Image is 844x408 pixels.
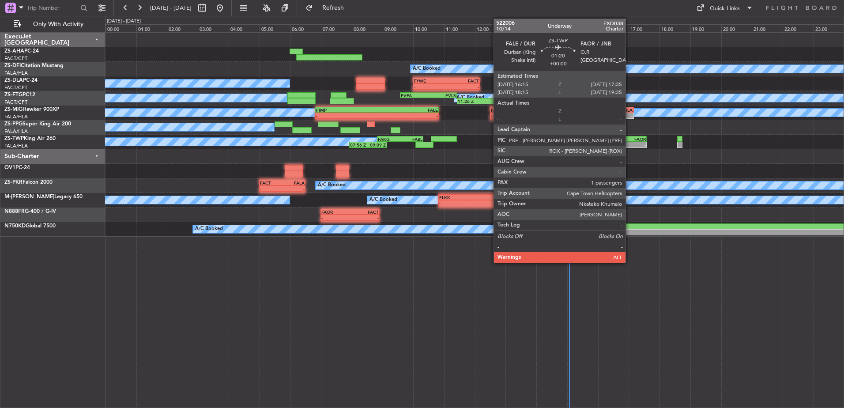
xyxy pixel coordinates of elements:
[659,24,690,32] div: 18:00
[4,49,39,54] a: ZS-AHAPC-24
[350,215,379,220] div: -
[369,193,397,207] div: A/C Booked
[582,84,612,89] div: -
[10,17,96,31] button: Only With Activity
[4,63,21,68] span: ZS-DFI
[583,107,608,113] div: FACT
[4,107,23,112] span: ZS-MIG
[350,209,379,215] div: FACT
[521,113,551,118] div: -
[481,195,523,200] div: HKJK
[136,24,167,32] div: 01:00
[4,92,35,98] a: ZS-FTGPC12
[316,113,377,118] div: -
[491,113,521,118] div: -
[414,84,446,89] div: -
[458,98,490,104] div: 11:26 Z
[446,78,479,83] div: FACT
[4,194,54,200] span: M-[PERSON_NAME]
[439,200,481,206] div: -
[316,107,377,113] div: FIMP
[582,78,612,83] div: FALA
[521,107,551,113] div: FACT
[260,180,283,185] div: FACT
[290,24,321,32] div: 06:00
[315,5,352,11] span: Refresh
[583,113,608,118] div: -
[368,142,386,147] div: 09:09 Z
[721,24,752,32] div: 20:00
[475,24,506,32] div: 12:00
[23,21,93,27] span: Only With Activity
[552,78,582,83] div: FACT
[318,179,346,192] div: A/C Booked
[400,136,422,142] div: FABL
[321,215,350,220] div: -
[446,84,479,89] div: -
[606,142,626,147] div: -
[4,194,83,200] a: M-[PERSON_NAME]Legacy 650
[107,18,141,25] div: [DATE] - [DATE]
[505,24,536,32] div: 13:00
[413,24,444,32] div: 10:00
[692,1,757,15] button: Quick Links
[377,107,438,113] div: FALE
[4,70,28,76] a: FALA/HLA
[4,49,24,54] span: ZS-AHA
[321,209,350,215] div: FAOR
[321,24,352,32] div: 07:00
[4,55,27,62] a: FACT/CPT
[4,121,71,127] a: ZS-PPGSuper King Air 200
[229,24,260,32] div: 04:00
[4,63,64,68] a: ZS-DFICitation Mustang
[481,200,523,206] div: -
[439,195,481,200] div: FLKK
[377,113,438,118] div: -
[167,24,198,32] div: 02:00
[598,24,629,32] div: 16:00
[567,24,598,32] div: 15:00
[260,24,290,32] div: 05:00
[428,93,456,98] div: FVLS
[536,24,567,32] div: 14:00
[150,4,192,12] span: [DATE] - [DATE]
[626,136,646,142] div: FAOR
[609,224,745,229] div: FLKK
[4,165,15,170] span: OV1
[350,142,368,147] div: 07:56 Z
[4,92,23,98] span: ZS-FTG
[552,84,582,89] div: -
[352,24,383,32] div: 08:00
[490,98,522,104] div: 13:35 Z
[4,209,56,214] a: N888FRG-400 / G-IV
[4,78,23,83] span: ZS-DLA
[444,24,475,32] div: 11:00
[4,128,28,135] a: FALA/HLA
[282,186,305,191] div: -
[4,209,25,214] span: N888FR
[27,1,78,15] input: Trip Number
[629,24,659,32] div: 17:00
[4,121,23,127] span: ZS-PPG
[4,223,56,229] a: N750KDGlobal 7500
[301,1,354,15] button: Refresh
[413,62,441,76] div: A/C Booked
[383,24,414,32] div: 09:00
[198,24,229,32] div: 03:00
[4,180,53,185] a: ZS-PKRFalcon 2000
[4,113,28,120] a: FALA/HLA
[378,136,400,142] div: FAKG
[260,186,283,191] div: -
[4,99,27,106] a: FACT/CPT
[414,78,446,83] div: FYWE
[710,4,740,13] div: Quick Links
[4,136,56,141] a: ZS-TWPKing Air 260
[4,107,59,112] a: ZS-MIGHawker 900XP
[491,107,521,113] div: FALE
[4,84,27,91] a: FACT/CPT
[282,180,305,185] div: FALA
[401,93,428,98] div: FVFA
[690,24,721,32] div: 19:00
[4,143,28,149] a: FALA/HLA
[4,223,26,229] span: N750KD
